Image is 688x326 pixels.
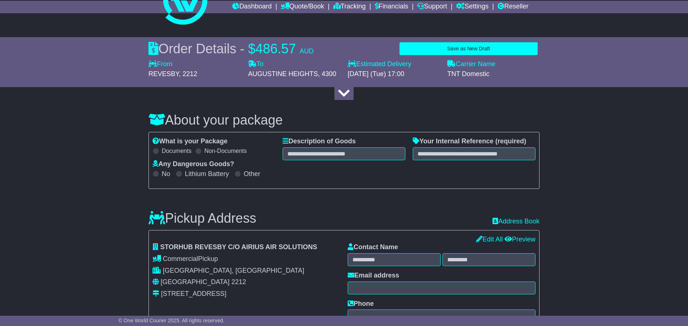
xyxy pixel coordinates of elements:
[161,278,229,286] span: [GEOGRAPHIC_DATA]
[476,236,503,243] a: Edit All
[232,1,272,13] a: Dashboard
[148,113,540,128] h3: About your package
[498,1,528,13] a: Reseller
[153,160,234,168] label: Any Dangerous Goods?
[162,170,170,178] label: No
[399,42,538,55] button: Save as New Draft
[248,41,255,56] span: $
[148,70,179,78] span: REVESBY
[248,70,318,78] span: AUGUSTINE HEIGHTS
[300,47,313,55] span: AUD
[413,137,526,146] label: Your Internal Reference (required)
[348,243,398,251] label: Contact Name
[348,60,440,68] label: Estimated Delivery
[244,170,260,178] label: Other
[148,211,256,226] h3: Pickup Address
[255,41,296,56] span: 486.57
[348,272,399,280] label: Email address
[153,255,340,263] div: Pickup
[333,1,366,13] a: Tracking
[163,267,304,274] span: [GEOGRAPHIC_DATA], [GEOGRAPHIC_DATA]
[417,1,447,13] a: Support
[204,147,247,154] label: Non-Documents
[283,137,356,146] label: Description of Goods
[161,290,226,298] div: [STREET_ADDRESS]
[318,70,336,78] span: , 4300
[447,60,495,68] label: Carrier Name
[118,318,225,323] span: © One World Courier 2025. All rights reserved.
[153,137,227,146] label: What is your Package
[148,41,313,57] div: Order Details -
[281,1,324,13] a: Quote/Book
[375,1,408,13] a: Financials
[348,300,374,308] label: Phone
[447,70,540,78] div: TNT Domestic
[162,147,191,154] label: Documents
[179,70,197,78] span: , 2212
[456,1,488,13] a: Settings
[348,70,440,78] div: [DATE] (Tue) 17:00
[163,255,198,262] span: Commercial
[231,278,246,286] span: 2212
[185,170,229,178] label: Lithium Battery
[148,60,172,68] label: From
[492,218,540,226] a: Address Book
[248,60,264,68] label: To
[160,243,317,251] span: STORHUB REVESBY C/O AIRIUS AIR SOLUTIONS
[505,236,535,243] a: Preview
